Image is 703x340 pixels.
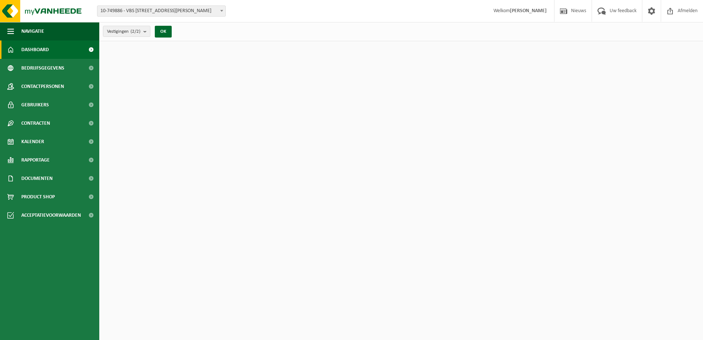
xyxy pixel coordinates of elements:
span: Product Shop [21,188,55,206]
count: (2/2) [131,29,140,34]
span: Contracten [21,114,50,132]
span: Dashboard [21,40,49,59]
span: Documenten [21,169,53,188]
span: Gebruikers [21,96,49,114]
span: Navigatie [21,22,44,40]
button: Vestigingen(2/2) [103,26,150,37]
span: Rapportage [21,151,50,169]
span: 10-749886 - VBS SINT-THERESIA - 8500 KORTRIJK, OUDENAARDSESTEENWEG 204 [97,6,225,16]
iframe: chat widget [4,324,123,340]
span: 10-749886 - VBS SINT-THERESIA - 8500 KORTRIJK, OUDENAARDSESTEENWEG 204 [97,6,226,17]
strong: [PERSON_NAME] [510,8,547,14]
span: Vestigingen [107,26,140,37]
span: Kalender [21,132,44,151]
span: Acceptatievoorwaarden [21,206,81,224]
button: OK [155,26,172,38]
span: Bedrijfsgegevens [21,59,64,77]
span: Contactpersonen [21,77,64,96]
